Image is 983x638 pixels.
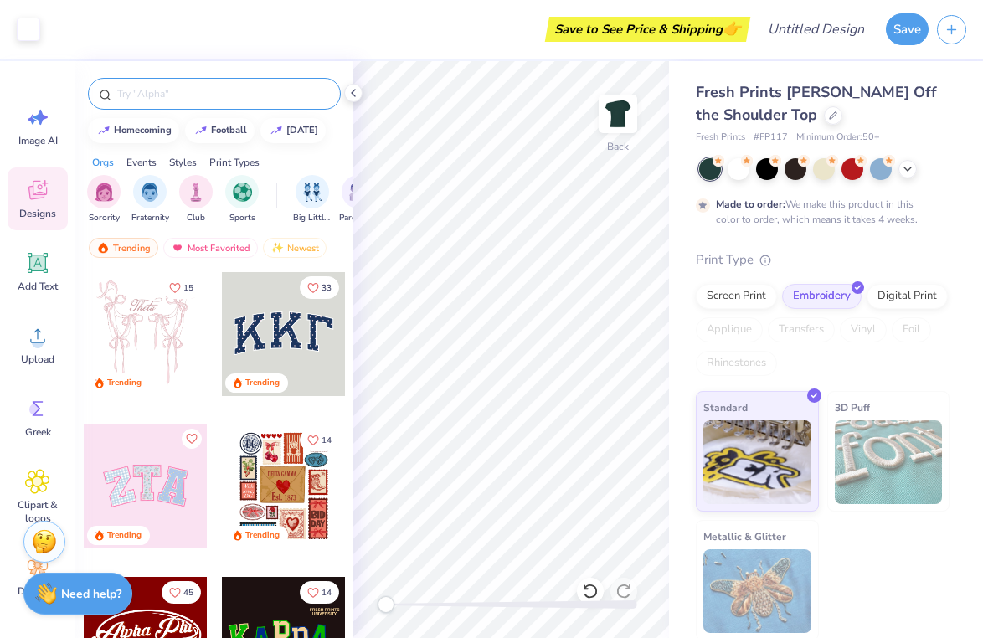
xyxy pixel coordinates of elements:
[97,126,111,136] img: trend_line.gif
[141,183,159,202] img: Fraternity Image
[61,586,121,602] strong: Need help?
[703,399,748,416] span: Standard
[293,175,332,224] div: filter for Big Little Reveal
[549,17,746,42] div: Save to See Price & Shipping
[886,13,929,45] button: Save
[10,498,65,525] span: Clipart & logos
[179,175,213,224] button: filter button
[211,126,247,135] div: football
[835,399,870,416] span: 3D Puff
[607,139,629,154] div: Back
[835,420,943,504] img: 3D Puff
[300,429,339,451] button: Like
[131,175,169,224] button: filter button
[182,429,202,449] button: Like
[225,175,259,224] div: filter for Sports
[21,352,54,366] span: Upload
[723,18,741,39] span: 👉
[187,212,205,224] span: Club
[169,155,197,170] div: Styles
[95,183,114,202] img: Sorority Image
[696,131,745,145] span: Fresh Prints
[18,584,58,598] span: Decorate
[768,317,835,342] div: Transfers
[107,377,142,389] div: Trending
[696,284,777,309] div: Screen Print
[163,238,258,258] div: Most Favorited
[300,276,339,299] button: Like
[179,175,213,224] div: filter for Club
[270,126,283,136] img: trend_line.gif
[225,175,259,224] button: filter button
[754,13,877,46] input: Untitled Design
[114,126,172,135] div: homecoming
[270,242,284,254] img: newest.gif
[18,280,58,293] span: Add Text
[171,242,184,254] img: most_fav.gif
[126,155,157,170] div: Events
[703,549,811,633] img: Metallic & Glitter
[378,596,394,613] div: Accessibility label
[716,197,922,227] div: We make this product in this color to order, which means it takes 4 weeks.
[89,238,158,258] div: Trending
[322,589,332,597] span: 14
[840,317,887,342] div: Vinyl
[703,527,786,545] span: Metallic & Glitter
[300,581,339,604] button: Like
[162,276,201,299] button: Like
[322,436,332,445] span: 14
[260,118,326,143] button: [DATE]
[183,284,193,292] span: 15
[209,155,260,170] div: Print Types
[87,175,121,224] button: filter button
[696,250,950,270] div: Print Type
[867,284,948,309] div: Digital Print
[322,284,332,292] span: 33
[696,317,763,342] div: Applique
[339,212,378,224] span: Parent's Weekend
[183,589,193,597] span: 45
[293,212,332,224] span: Big Little Reveal
[892,317,931,342] div: Foil
[131,175,169,224] div: filter for Fraternity
[796,131,880,145] span: Minimum Order: 50 +
[194,126,208,136] img: trend_line.gif
[87,175,121,224] div: filter for Sorority
[116,85,330,102] input: Try "Alpha"
[187,183,205,202] img: Club Image
[696,351,777,376] div: Rhinestones
[88,118,179,143] button: homecoming
[349,183,368,202] img: Parent's Weekend Image
[263,238,327,258] div: Newest
[703,420,811,504] img: Standard
[696,82,937,125] span: Fresh Prints [PERSON_NAME] Off the Shoulder Top
[162,581,201,604] button: Like
[303,183,322,202] img: Big Little Reveal Image
[25,425,51,439] span: Greek
[339,175,378,224] button: filter button
[92,155,114,170] div: Orgs
[286,126,318,135] div: halloween
[339,175,378,224] div: filter for Parent's Weekend
[245,529,280,542] div: Trending
[716,198,785,211] strong: Made to order:
[131,212,169,224] span: Fraternity
[19,207,56,220] span: Designs
[601,97,635,131] img: Back
[233,183,252,202] img: Sports Image
[782,284,862,309] div: Embroidery
[107,529,142,542] div: Trending
[185,118,255,143] button: football
[293,175,332,224] button: filter button
[754,131,788,145] span: # FP117
[229,212,255,224] span: Sports
[18,134,58,147] span: Image AI
[96,242,110,254] img: trending.gif
[89,212,120,224] span: Sorority
[245,377,280,389] div: Trending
